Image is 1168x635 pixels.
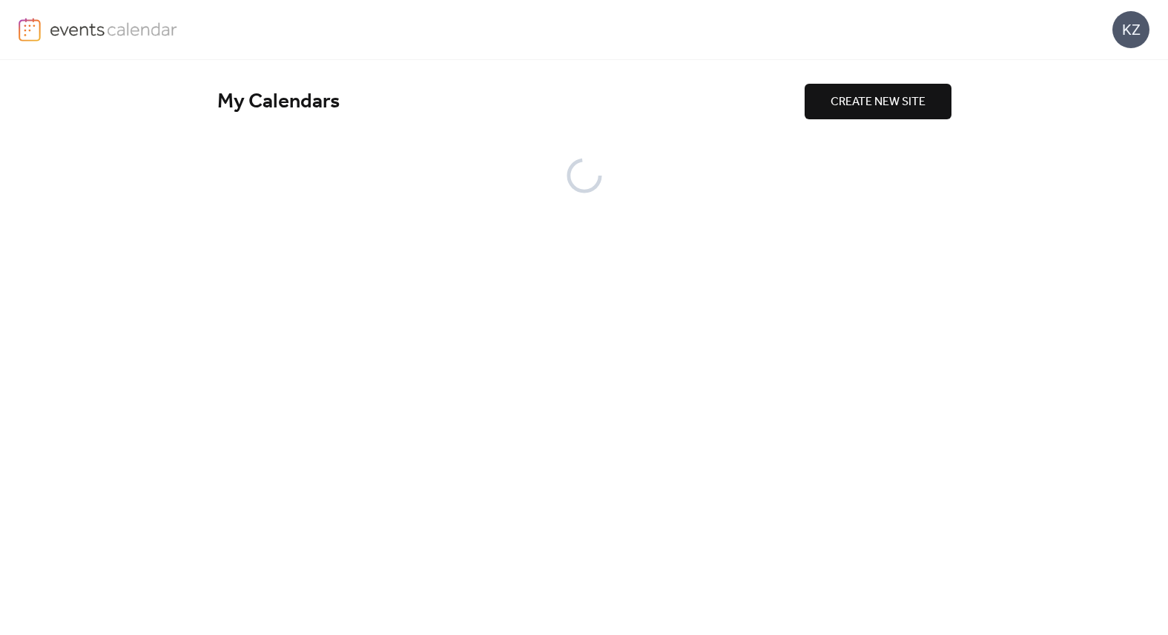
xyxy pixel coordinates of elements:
button: CREATE NEW SITE [805,84,951,119]
img: logo-type [50,18,178,40]
div: My Calendars [217,89,805,115]
img: logo [19,18,41,41]
span: CREATE NEW SITE [831,93,926,111]
div: KZ [1112,11,1149,48]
